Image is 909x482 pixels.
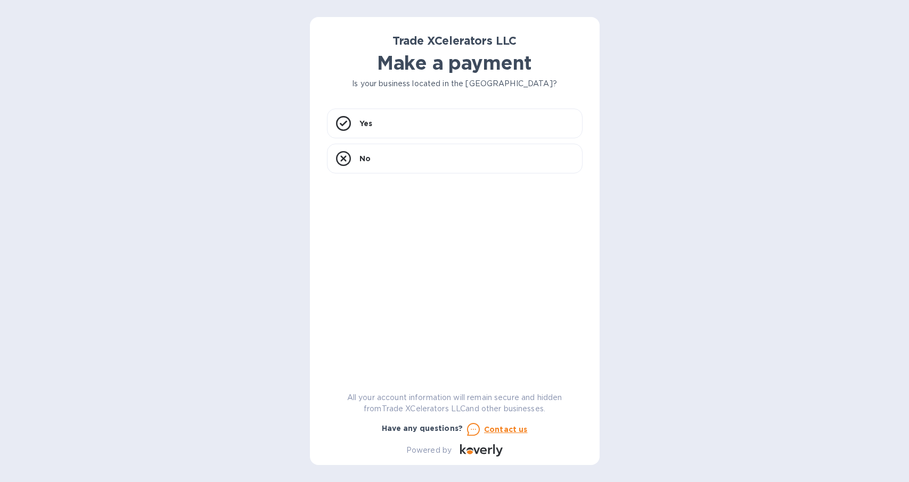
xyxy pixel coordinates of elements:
b: Trade XCelerators LLC [392,34,517,47]
u: Contact us [484,425,528,434]
p: No [359,153,371,164]
h1: Make a payment [327,52,583,74]
p: Is your business located in the [GEOGRAPHIC_DATA]? [327,78,583,89]
p: All your account information will remain secure and hidden from Trade XCelerators LLC and other b... [327,392,583,414]
p: Yes [359,118,372,129]
p: Powered by [406,445,452,456]
b: Have any questions? [382,424,463,433]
